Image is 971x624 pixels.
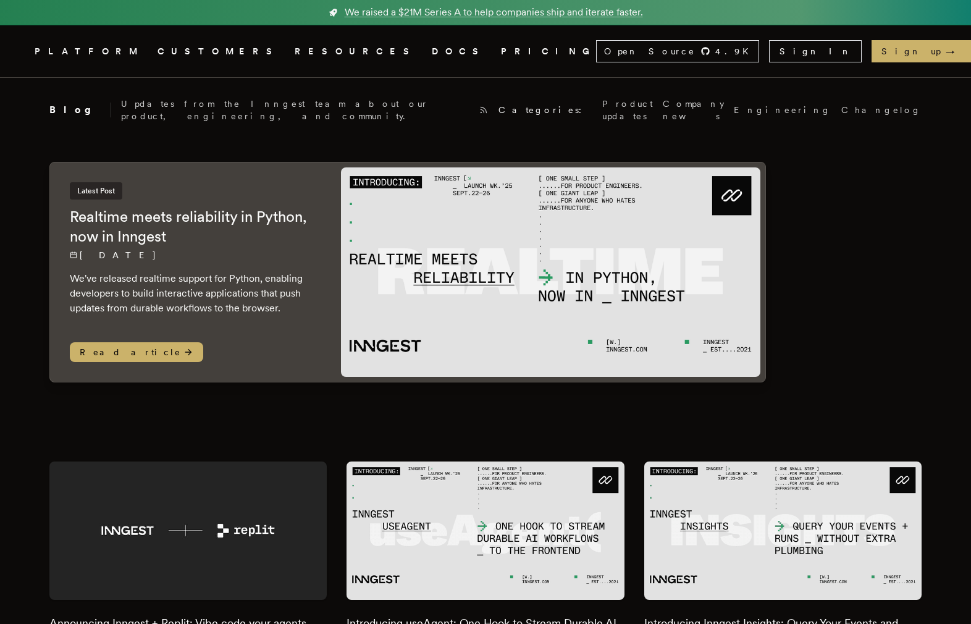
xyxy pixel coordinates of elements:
[604,45,696,57] span: Open Source
[158,44,280,59] a: CUSTOMERS
[341,167,760,377] img: Featured image for Realtime meets reliability in Python, now in Inngest blog post
[841,104,922,116] a: Changelog
[70,271,316,316] p: We've released realtime support for Python, enabling developers to build interactive applications...
[49,162,766,382] a: Latest PostRealtime meets reliability in Python, now in Inngest[DATE] We've released realtime sup...
[345,5,643,20] span: We raised a $21M Series A to help companies ship and iterate faster.
[35,44,143,59] button: PLATFORM
[501,44,596,59] a: PRICING
[70,342,203,362] span: Read article
[432,44,486,59] a: DOCS
[769,40,862,62] a: Sign In
[49,462,327,600] img: Featured image for Announcing Inngest + Replit: Vibe code your agents blog post
[946,45,967,57] span: →
[715,45,756,57] span: 4.9 K
[49,103,111,117] h2: Blog
[295,44,417,59] button: RESOURCES
[70,182,122,200] span: Latest Post
[121,98,469,122] p: Updates from the Inngest team about our product, engineering, and community.
[347,462,624,600] img: Featured image for Introducing useAgent: One Hook to Stream Durable AI Workflows to the Frontend ...
[734,104,831,116] a: Engineering
[602,98,653,122] a: Product updates
[70,249,316,261] p: [DATE]
[663,98,724,122] a: Company news
[644,462,922,600] img: Featured image for Introducing Inngest Insights: Query Your Events and Runs Without Extra Plumbin...
[70,207,316,247] h2: Realtime meets reliability in Python, now in Inngest
[498,104,592,116] span: Categories:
